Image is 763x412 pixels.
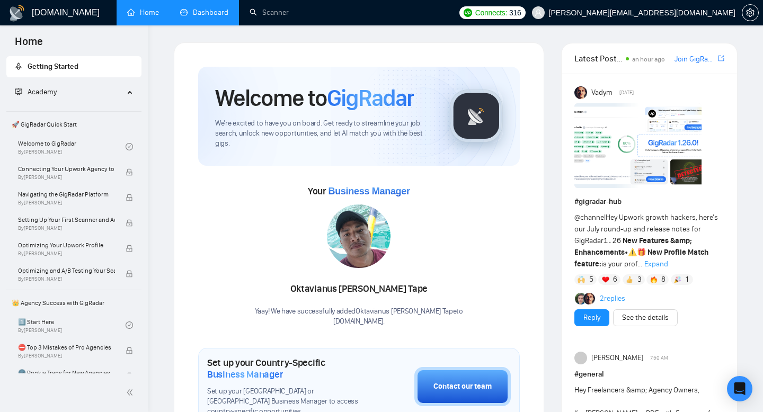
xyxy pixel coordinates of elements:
[18,225,115,231] span: By [PERSON_NAME]
[574,52,623,65] span: Latest Posts from the GigRadar Community
[18,214,115,225] span: Setting Up Your First Scanner and Auto-Bidder
[255,307,463,327] div: Yaay! We have successfully added Oktavianus [PERSON_NAME] Tape to
[15,87,57,96] span: Academy
[574,369,724,380] h1: # general
[674,276,681,283] img: 🎉
[574,213,606,222] span: @channel
[126,387,137,398] span: double-left
[18,135,126,158] a: Welcome to GigRadarBy[PERSON_NAME]
[18,353,115,359] span: By [PERSON_NAME]
[328,186,410,196] span: Business Manager
[613,274,617,285] span: 6
[7,114,140,135] span: 🚀 GigRadar Quick Start
[215,84,414,112] h1: Welcome to
[574,86,587,99] img: Vadym
[637,274,642,285] span: 3
[574,213,718,268] span: Hey Upwork growth hackers, here's our July round-up and release notes for GigRadar • is your prof...
[18,342,115,353] span: ⛔ Top 3 Mistakes of Pro Agencies
[727,376,752,401] div: Open Intercom Messenger
[6,34,51,56] span: Home
[650,276,658,283] img: 🔥
[18,250,115,257] span: By [PERSON_NAME]
[327,204,391,268] img: 1700838837153-IMG-20231107-WA0003.jpg
[637,248,646,257] span: 🎁
[308,185,410,197] span: Your
[126,270,133,277] span: lock
[433,381,492,392] div: Contact our team
[126,321,133,329] span: check-circle
[575,293,587,304] img: Alex B
[742,8,759,17] a: setting
[675,53,716,65] a: Join GigRadar Slack Community
[255,317,463,327] p: [DOMAIN_NAME] .
[718,54,724,62] span: export
[126,194,133,201] span: lock
[18,164,115,174] span: Connecting Your Upwork Agency to GigRadar
[464,8,472,17] img: upwork-logo.png
[626,276,633,283] img: 👍
[574,236,693,257] strong: New Features &amp; Enhancements
[126,372,133,380] span: lock
[18,265,115,276] span: Optimizing and A/B Testing Your Scanner for Better Results
[661,274,666,285] span: 8
[7,292,140,314] span: 👑 Agency Success with GigRadar
[414,367,511,406] button: Contact our team
[535,9,542,16] span: user
[600,293,625,304] a: 2replies
[591,87,613,98] span: Vadym
[718,53,724,64] a: export
[15,88,22,95] span: fund-projection-screen
[8,5,25,22] img: logo
[28,87,57,96] span: Academy
[126,168,133,176] span: lock
[215,119,433,149] span: We're excited to have you on board. Get ready to streamline your job search, unlock new opportuni...
[589,274,593,285] span: 5
[126,143,133,150] span: check-circle
[18,200,115,206] span: By [PERSON_NAME]
[18,174,115,181] span: By [PERSON_NAME]
[628,248,637,257] span: ⚠️
[613,309,678,326] button: See the details
[591,352,643,364] span: [PERSON_NAME]
[619,88,634,97] span: [DATE]
[509,7,521,19] span: 316
[127,8,159,17] a: homeHome
[475,7,507,19] span: Connects:
[255,280,463,298] div: Oktavianus [PERSON_NAME] Tape
[18,368,115,378] span: 🌚 Rookie Traps for New Agencies
[450,89,503,142] img: gigradar-logo.png
[126,245,133,252] span: lock
[574,103,702,188] img: F09AC4U7ATU-image.png
[327,84,414,112] span: GigRadar
[126,347,133,354] span: lock
[28,62,78,71] span: Getting Started
[207,357,361,380] h1: Set up your Country-Specific
[604,237,622,245] code: 1.26
[18,276,115,282] span: By [PERSON_NAME]
[650,353,668,363] span: 7:50 AM
[644,259,668,268] span: Expand
[15,62,22,70] span: rocket
[207,369,283,380] span: Business Manager
[632,56,665,63] span: an hour ago
[18,240,115,250] span: Optimizing Your Upwork Profile
[574,196,724,208] h1: # gigradar-hub
[602,276,609,283] img: ❤️
[574,309,609,326] button: Reply
[583,312,600,324] a: Reply
[180,8,228,17] a: dashboardDashboard
[686,274,688,285] span: 1
[18,314,126,337] a: 1️⃣ Start HereBy[PERSON_NAME]
[622,312,669,324] a: See the details
[6,56,141,77] li: Getting Started
[18,189,115,200] span: Navigating the GigRadar Platform
[126,219,133,227] span: lock
[578,276,585,283] img: 🙌
[742,4,759,21] button: setting
[250,8,289,17] a: searchScanner
[742,8,758,17] span: setting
